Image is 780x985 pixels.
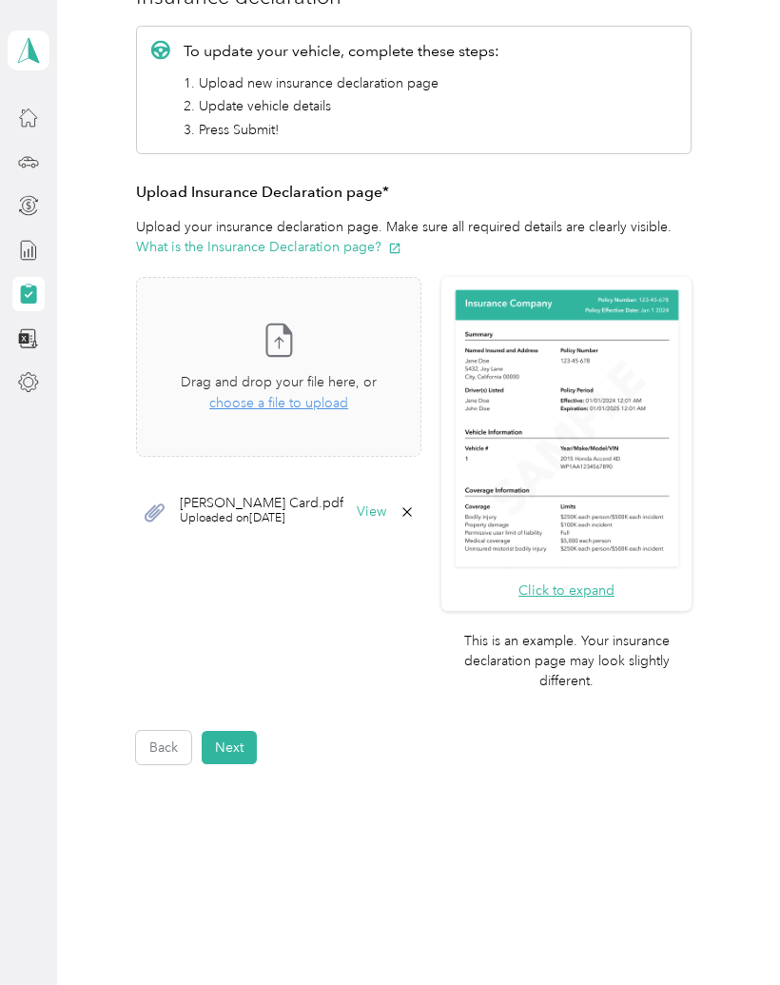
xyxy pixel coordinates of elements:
[441,631,692,691] p: This is an example. Your insurance declaration page may look slightly different.
[518,581,614,601] button: Click to expand
[180,510,343,527] span: Uploaded on [DATE]
[136,237,401,257] button: What is the Insurance Declaration page?
[184,120,499,140] li: 3. Press Submit!
[357,505,386,519] button: View
[137,278,420,456] span: Drag and drop your file here, orchoose a file to upload
[184,96,499,116] li: 2. Update vehicle details
[202,731,257,764] button: Next
[209,395,348,411] span: choose a file to upload
[180,497,343,510] span: [PERSON_NAME] Card.pdf
[136,181,692,205] h3: Upload Insurance Declaration page*
[184,40,499,63] p: To update your vehicle, complete these steps:
[184,73,499,93] li: 1. Upload new insurance declaration page
[452,287,682,571] img: Sample insurance declaration
[136,217,692,257] p: Upload your insurance declaration page. Make sure all required details are clearly visible.
[673,878,780,985] iframe: Everlance-gr Chat Button Frame
[181,374,377,390] span: Drag and drop your file here, or
[136,731,191,764] button: Back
